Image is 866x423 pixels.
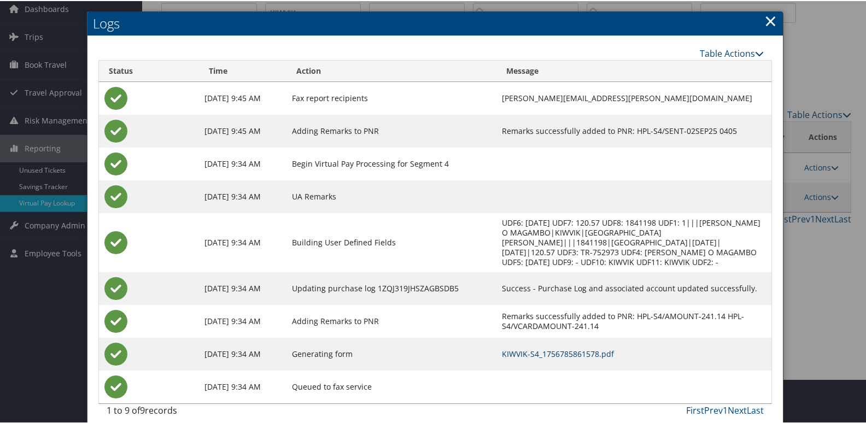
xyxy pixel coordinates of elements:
td: Adding Remarks to PNR [286,304,496,337]
td: UDF6: [DATE] UDF7: 120.57 UDF8: 1841198 UDF1: 1|||[PERSON_NAME] O MAGAMBO|KIWVIK|[GEOGRAPHIC_DATA... [496,212,771,271]
td: Remarks successfully added to PNR: HPL-S4/SENT-02SEP25 0405 [496,114,771,146]
a: Next [728,403,747,415]
td: [DATE] 9:34 AM [199,337,286,369]
th: Message: activate to sort column ascending [496,60,771,81]
td: [DATE] 9:34 AM [199,212,286,271]
td: [DATE] 9:34 AM [199,179,286,212]
td: Queued to fax service [286,369,496,402]
a: Prev [704,403,723,415]
td: [PERSON_NAME][EMAIL_ADDRESS][PERSON_NAME][DOMAIN_NAME] [496,81,771,114]
td: UA Remarks [286,179,496,212]
td: Fax report recipients [286,81,496,114]
td: [DATE] 9:45 AM [199,114,286,146]
td: [DATE] 9:34 AM [199,304,286,337]
a: Close [764,9,777,31]
a: First [686,403,704,415]
h2: Logs [87,10,783,34]
td: [DATE] 9:34 AM [199,369,286,402]
th: Status: activate to sort column ascending [99,60,199,81]
td: Success - Purchase Log and associated account updated successfully. [496,271,771,304]
td: [DATE] 9:34 AM [199,271,286,304]
a: Last [747,403,764,415]
td: [DATE] 9:34 AM [199,146,286,179]
td: Begin Virtual Pay Processing for Segment 4 [286,146,496,179]
div: 1 to 9 of records [107,403,259,421]
td: Remarks successfully added to PNR: HPL-S4/AMOUNT-241.14 HPL-S4/VCARDAMOUNT-241.14 [496,304,771,337]
td: Updating purchase log 1ZQJ319JHSZAGBSDB5 [286,271,496,304]
th: Action: activate to sort column ascending [286,60,496,81]
a: Table Actions [700,46,764,58]
a: 1 [723,403,728,415]
span: 9 [140,403,145,415]
td: Adding Remarks to PNR [286,114,496,146]
td: Building User Defined Fields [286,212,496,271]
a: KIWVIK-S4_1756785861578.pdf [502,348,614,358]
td: [DATE] 9:45 AM [199,81,286,114]
th: Time: activate to sort column ascending [199,60,286,81]
td: Generating form [286,337,496,369]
